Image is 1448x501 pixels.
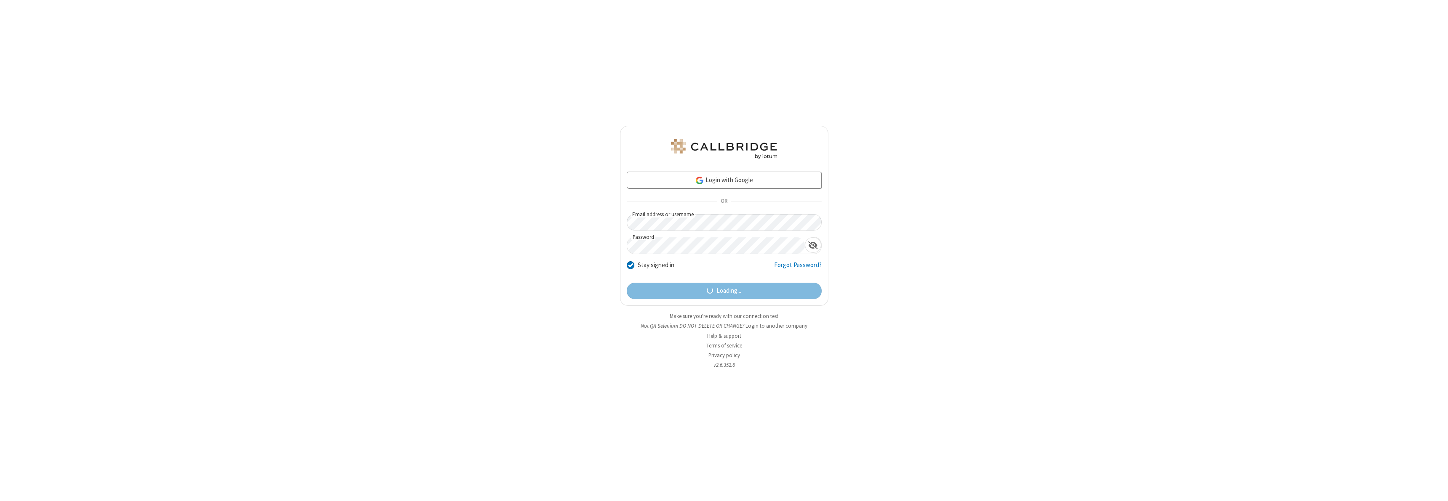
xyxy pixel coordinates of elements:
[627,237,805,254] input: Password
[774,260,822,276] a: Forgot Password?
[670,313,778,320] a: Make sure you're ready with our connection test
[717,196,731,207] span: OR
[706,342,742,349] a: Terms of service
[1427,479,1442,495] iframe: Chat
[638,260,674,270] label: Stay signed in
[745,322,807,330] button: Login to another company
[716,286,741,296] span: Loading...
[620,322,828,330] li: Not QA Selenium DO NOT DELETE OR CHANGE?
[695,176,704,185] img: google-icon.png
[627,214,822,231] input: Email address or username
[669,139,779,159] img: QA Selenium DO NOT DELETE OR CHANGE
[627,283,822,300] button: Loading...
[805,237,821,253] div: Show password
[707,332,741,339] a: Help & support
[627,172,822,188] a: Login with Google
[620,361,828,369] li: v2.6.352.6
[708,352,740,359] a: Privacy policy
